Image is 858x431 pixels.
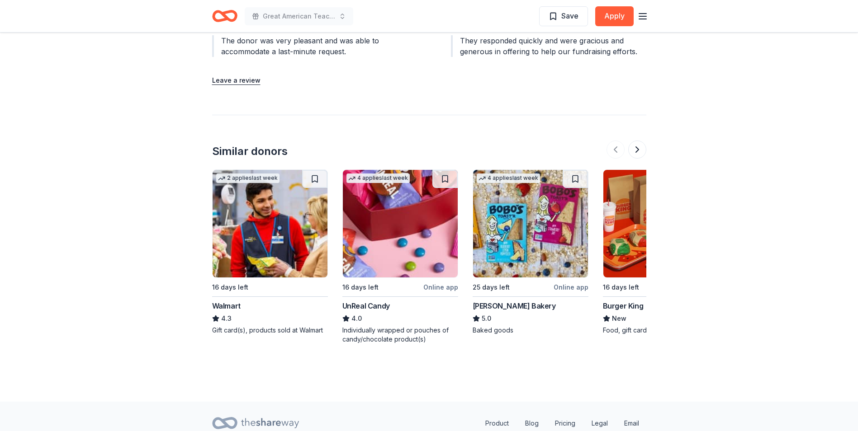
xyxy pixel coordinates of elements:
span: 4.0 [351,313,362,324]
div: 4 applies last week [346,173,410,183]
div: 16 days left [212,282,248,293]
div: 16 days left [603,282,639,293]
span: 4.3 [221,313,232,324]
span: Save [561,10,578,22]
div: Online app [554,281,588,293]
div: Individually wrapped or pouches of candy/chocolate product(s) [342,326,458,344]
div: 16 days left [342,282,379,293]
button: Save [539,6,588,26]
img: Image for UnReal Candy [343,170,458,277]
button: Great American Teach In [245,7,353,25]
span: Great American Teach In [263,11,335,22]
button: Apply [595,6,634,26]
div: 25 days left [473,282,510,293]
div: Similar donors [212,144,288,159]
a: Image for Burger King16 days leftBurger KingNewFood, gift card(s) [603,169,719,335]
div: Burger King [603,300,644,311]
div: 4 applies last week [477,173,540,183]
a: Image for Bobo's Bakery4 applieslast week25 days leftOnline app[PERSON_NAME] Bakery5.0Baked goods [473,169,588,335]
div: Food, gift card(s) [603,326,719,335]
div: Walmart [212,300,241,311]
div: 2 applies last week [216,173,280,183]
img: Image for Walmart [213,170,327,277]
div: They responded quickly and were gracious and generous in offering to help our fundraising efforts. [451,35,646,57]
span: New [612,313,626,324]
a: Image for UnReal Candy4 applieslast week16 days leftOnline appUnReal Candy4.0Individually wrapped... [342,169,458,344]
div: Online app [423,281,458,293]
div: Baked goods [473,326,588,335]
a: Image for Walmart2 applieslast week16 days leftWalmart4.3Gift card(s), products sold at Walmart [212,169,328,335]
span: 5.0 [482,313,491,324]
div: [PERSON_NAME] Bakery [473,300,556,311]
a: Home [212,5,237,27]
div: UnReal Candy [342,300,390,311]
div: Gift card(s), products sold at Walmart [212,326,328,335]
button: Leave a review [212,75,261,86]
img: Image for Burger King [603,170,718,277]
img: Image for Bobo's Bakery [473,170,588,277]
div: The donor was very pleasant and was able to accommodate a last-minute request. [212,35,408,57]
